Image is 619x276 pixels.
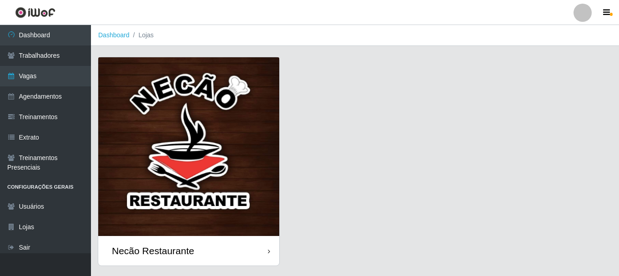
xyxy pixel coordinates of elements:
a: Necão Restaurante [98,57,279,266]
img: cardImg [98,57,279,236]
nav: breadcrumb [91,25,619,46]
li: Lojas [130,30,154,40]
div: Necão Restaurante [112,245,194,256]
img: CoreUI Logo [15,7,55,18]
a: Dashboard [98,31,130,39]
